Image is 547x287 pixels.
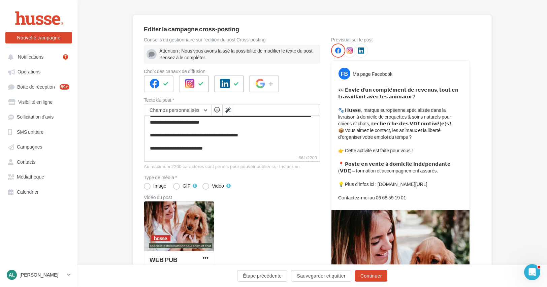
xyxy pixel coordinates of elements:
[4,110,73,123] a: Sollicitation d'avis
[144,26,239,32] div: Editer la campagne cross-posting
[4,140,73,153] a: Campagnes
[4,170,73,183] a: Médiathèque
[4,156,73,168] a: Contacts
[17,144,42,150] span: Campagnes
[4,96,73,108] a: Visibilité en ligne
[4,186,73,198] a: Calendrier
[144,175,320,180] label: Type de média *
[17,159,35,165] span: Contacts
[18,99,53,105] span: Visibilité en ligne
[5,268,72,281] a: Al [PERSON_NAME]
[144,104,211,116] button: Champs personnalisés
[144,154,320,162] label: 661/2200
[144,195,320,200] div: Vidéo du post
[17,174,44,180] span: Médiathèque
[212,184,224,188] div: Vidéo
[150,256,196,278] div: WEB PUB RECRUTEMENT VDI
[17,114,54,120] span: Sollicitation d'avis
[159,47,318,61] div: Attention : Nous vous avons laissé la possibilité de modifier le texte du post. Pensez à le compl...
[338,87,463,201] p: 👀 𝗘𝗻𝘃𝗶𝗲 𝗱’𝘂𝗻 𝗰𝗼𝗺𝗽𝗹𝗲́𝗺𝗲𝗻𝘁 𝗱𝗲 𝗿𝗲𝘃𝗲𝗻𝘂𝘀, 𝘁𝗼𝘂𝘁 𝗲𝗻 𝘁𝗿𝗮𝘃𝗮𝗶𝗹𝗹𝗮𝗻𝘁 𝗮𝘃𝗲𝗰 𝗹𝗲𝘀 𝗮𝗻𝗶𝗺𝗮𝘂𝘅 ? 🐾 𝗛𝘂𝘀𝘀𝗲, marque europ...
[17,189,39,195] span: Calendrier
[339,68,350,79] div: FB
[153,184,166,188] div: Image
[9,272,15,278] span: Al
[5,32,72,43] button: Nouvelle campagne
[237,270,287,282] button: Étape précédente
[63,54,68,60] div: 7
[355,270,387,282] button: Continuer
[183,184,190,188] div: GIF
[144,69,320,74] label: Choix des canaux de diffusion
[144,37,320,42] div: Conseils du gestionnaire sur l'édition du post Cross-posting
[150,107,200,113] span: Champs personnalisés
[4,81,73,93] a: Boîte de réception99+
[4,51,71,63] button: Notifications 7
[17,84,55,90] span: Boîte de réception
[18,69,40,75] span: Opérations
[144,164,320,170] div: Au maximum 2200 caractères sont permis pour pouvoir publier sur Instagram
[144,98,320,102] label: Texte du post *
[524,264,540,280] iframe: Intercom live chat
[353,71,392,77] div: Ma page Facebook
[4,126,73,138] a: SMS unitaire
[20,272,64,278] p: [PERSON_NAME]
[331,37,470,42] div: Prévisualiser le post
[4,65,73,77] a: Opérations
[60,84,69,90] div: 99+
[291,270,351,282] button: Sauvegarder et quitter
[18,54,43,60] span: Notifications
[17,129,43,135] span: SMS unitaire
